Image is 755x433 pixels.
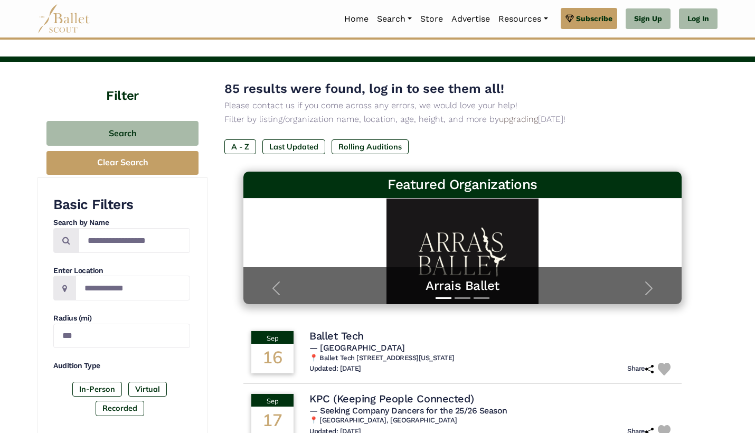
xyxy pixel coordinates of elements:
h4: Search by Name [53,218,190,228]
span: Subscribe [576,13,612,24]
a: Store [416,8,447,30]
h6: Share [627,364,654,373]
a: Resources [494,8,552,30]
label: In-Person [72,382,122,397]
a: Home [340,8,373,30]
button: Search [46,121,199,146]
p: Please contact us if you come across any errors, we would love your help! [224,99,701,112]
div: Sep [251,394,294,407]
a: Search [373,8,416,30]
h6: Updated: [DATE] [309,364,361,373]
button: Slide 2 [455,292,470,304]
label: Rolling Auditions [332,139,409,154]
a: Advertise [447,8,494,30]
label: Recorded [96,401,144,416]
img: gem.svg [565,13,574,24]
h4: Filter [37,62,207,105]
input: Location [76,276,190,300]
h4: Audition Type [53,361,190,371]
p: Filter by listing/organization name, location, age, height, and more by [DATE]! [224,112,701,126]
button: Clear Search [46,151,199,175]
a: upgrading [499,114,538,124]
a: Sign Up [626,8,671,30]
h6: 📍 Ballet Tech [STREET_ADDRESS][US_STATE] [309,354,674,363]
a: Log In [679,8,718,30]
h4: Ballet Tech [309,329,364,343]
input: Search by names... [79,228,190,253]
h4: KPC (Keeping People Connected) [309,392,474,406]
h4: Enter Location [53,266,190,276]
button: Slide 1 [436,292,451,304]
label: Last Updated [262,139,325,154]
h4: Radius (mi) [53,313,190,324]
label: Virtual [128,382,167,397]
span: 85 results were found, log in to see them all! [224,81,504,96]
h3: Basic Filters [53,196,190,214]
label: A - Z [224,139,256,154]
a: Arrais Ballet [254,278,671,294]
button: Slide 3 [474,292,489,304]
a: Subscribe [561,8,617,29]
div: 16 [251,344,294,373]
h6: 📍 [GEOGRAPHIC_DATA], [GEOGRAPHIC_DATA] [309,416,674,425]
span: — [GEOGRAPHIC_DATA] [309,343,405,353]
h3: Featured Organizations [252,176,673,194]
span: — Seeking Company Dancers for the 25/26 Season [309,406,507,416]
div: Sep [251,331,294,344]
